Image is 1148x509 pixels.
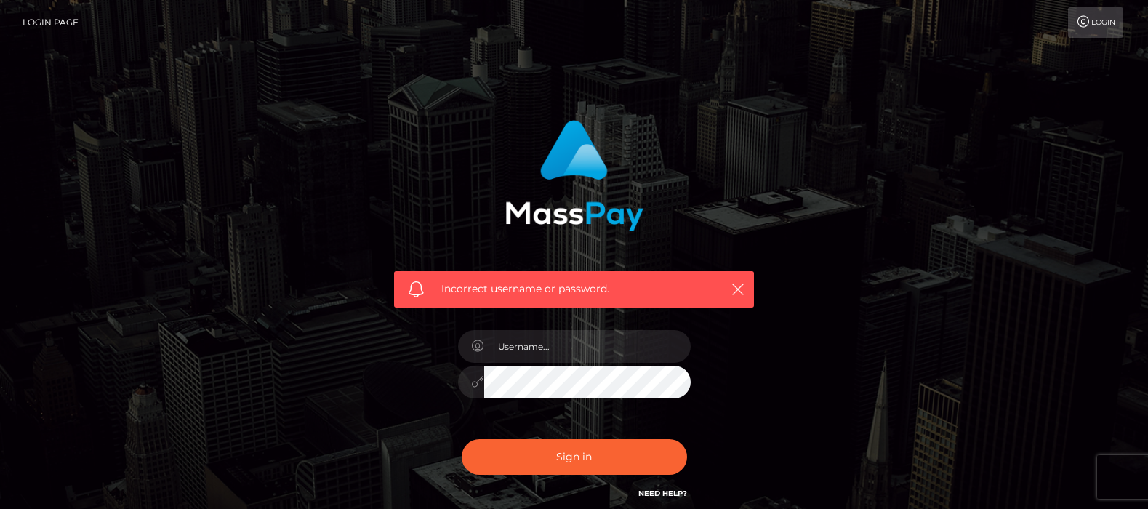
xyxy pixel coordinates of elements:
[441,281,707,297] span: Incorrect username or password.
[505,120,643,231] img: MassPay Login
[638,489,687,498] a: Need Help?
[462,439,687,475] button: Sign in
[1068,7,1123,38] a: Login
[484,330,691,363] input: Username...
[23,7,79,38] a: Login Page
